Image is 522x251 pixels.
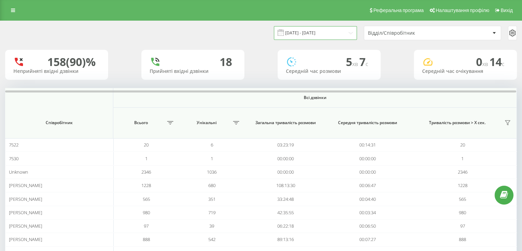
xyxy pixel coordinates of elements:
span: 542 [208,236,216,242]
span: 2346 [458,169,467,175]
span: 14 [489,54,504,69]
td: 108:13:30 [245,179,327,192]
div: Неприйняті вхідні дзвінки [13,68,100,74]
span: 1 [461,155,464,162]
td: 00:07:27 [327,233,409,246]
span: Налаштування профілю [436,8,489,13]
div: Відділ/Співробітник [368,30,450,36]
div: Середній час розмови [286,68,372,74]
td: 06:22:18 [245,219,327,233]
td: 33:24:48 [245,192,327,206]
span: 980 [459,209,466,216]
span: [PERSON_NAME] [9,196,42,202]
span: 6 [211,142,213,148]
span: [PERSON_NAME] [9,223,42,229]
div: 18 [220,55,232,68]
div: Середній час очікування [422,68,509,74]
div: Прийняті вхідні дзвінки [150,68,236,74]
span: [PERSON_NAME] [9,209,42,216]
span: хв [482,60,489,68]
span: 888 [459,236,466,242]
span: c [502,60,504,68]
span: 565 [459,196,466,202]
span: Унікальні [183,120,231,125]
td: 00:06:47 [327,179,409,192]
span: 680 [208,182,216,188]
span: 980 [142,209,150,216]
td: 00:14:31 [327,138,409,152]
span: 97 [144,223,149,229]
span: 5 [346,54,359,69]
span: 7530 [9,155,19,162]
span: 719 [208,209,216,216]
span: 888 [142,236,150,242]
span: хв [352,60,359,68]
span: 0 [476,54,489,69]
td: 00:00:00 [327,165,409,179]
span: Всі дзвінки [137,95,493,100]
div: 158 (90)% [47,55,96,68]
span: 1036 [207,169,217,175]
span: c [366,60,368,68]
span: Unknown [9,169,28,175]
span: 7522 [9,142,19,148]
td: 89:13:16 [245,233,327,246]
span: 1228 [141,182,151,188]
td: 00:00:00 [327,152,409,165]
span: 1 [211,155,213,162]
span: [PERSON_NAME] [9,182,42,188]
span: 2346 [141,169,151,175]
span: 7 [359,54,368,69]
span: [PERSON_NAME] [9,236,42,242]
td: 00:06:50 [327,219,409,233]
span: 351 [208,196,216,202]
span: 20 [460,142,465,148]
span: 20 [144,142,149,148]
span: Співробітник [14,120,105,125]
span: 565 [142,196,150,202]
span: Реферальна програма [373,8,424,13]
span: Всього [117,120,165,125]
span: 1228 [458,182,467,188]
span: 1 [145,155,147,162]
td: 00:03:34 [327,206,409,219]
td: 00:00:00 [245,152,327,165]
span: Вихід [501,8,513,13]
span: 39 [209,223,214,229]
td: 00:04:40 [327,192,409,206]
td: 03:23:19 [245,138,327,152]
td: 00:00:00 [245,165,327,179]
td: 42:35:55 [245,206,327,219]
span: Середня тривалість розмови [334,120,402,125]
span: 97 [460,223,465,229]
span: Загальна тривалість розмови [252,120,320,125]
span: Тривалість розмови > Х сек. [412,120,502,125]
